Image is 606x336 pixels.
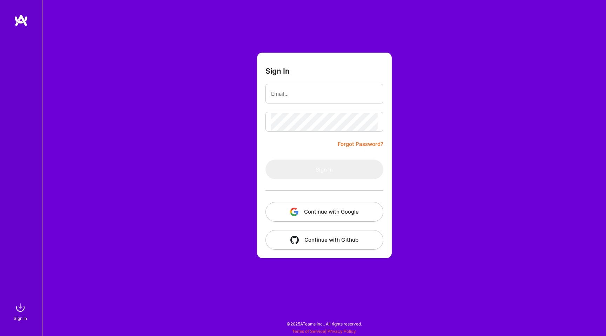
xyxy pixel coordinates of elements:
[15,301,27,322] a: sign inSign In
[265,202,383,222] button: Continue with Google
[328,329,356,334] a: Privacy Policy
[14,315,27,322] div: Sign In
[290,236,299,244] img: icon
[292,329,356,334] span: |
[265,67,290,75] h3: Sign In
[265,160,383,179] button: Sign In
[271,85,378,103] input: Email...
[338,140,383,148] a: Forgot Password?
[42,315,606,332] div: © 2025 ATeams Inc., All rights reserved.
[292,329,325,334] a: Terms of Service
[290,208,298,216] img: icon
[14,14,28,27] img: logo
[265,230,383,250] button: Continue with Github
[13,301,27,315] img: sign in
